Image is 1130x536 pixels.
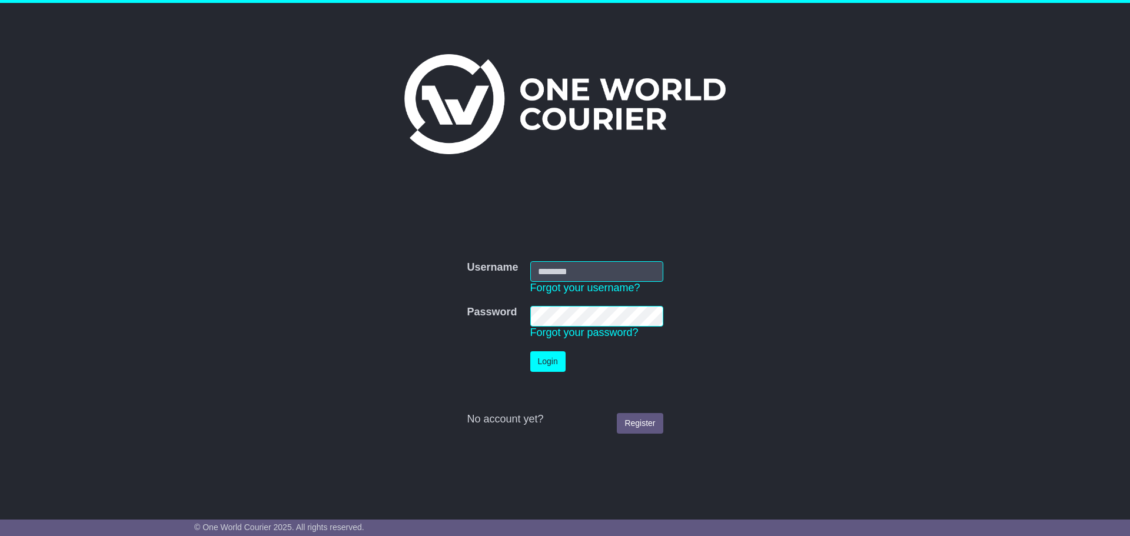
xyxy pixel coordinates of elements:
span: © One World Courier 2025. All rights reserved. [194,522,364,532]
img: One World [404,54,726,154]
a: Forgot your username? [530,282,640,294]
div: No account yet? [467,413,663,426]
a: Register [617,413,663,434]
label: Username [467,261,518,274]
label: Password [467,306,517,319]
a: Forgot your password? [530,327,639,338]
button: Login [530,351,566,372]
